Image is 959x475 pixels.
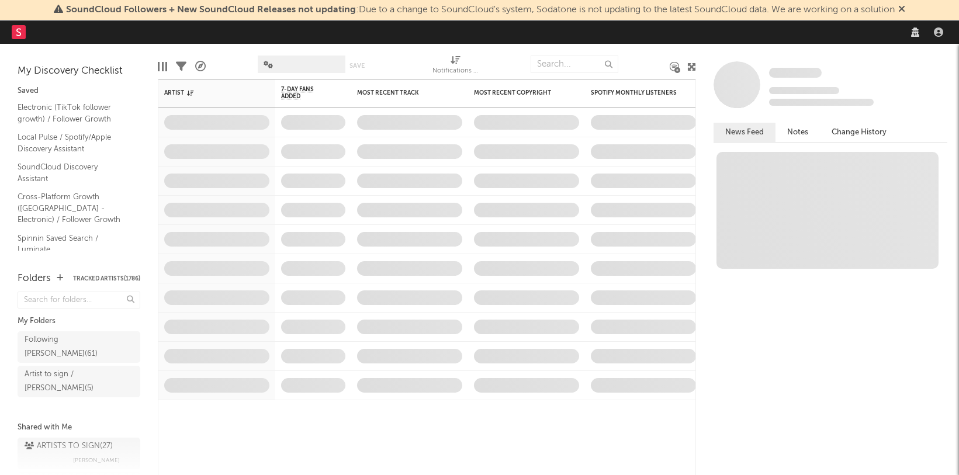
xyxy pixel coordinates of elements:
div: Artist to sign / [PERSON_NAME] ( 5 ) [25,367,107,396]
div: Edit Columns [158,50,167,84]
span: Tracking Since: [DATE] [769,87,839,94]
div: Following [PERSON_NAME] ( 61 ) [25,333,107,361]
button: Change History [820,123,898,142]
div: Most Recent Track [357,89,445,96]
button: News Feed [714,123,775,142]
a: Electronic (TikTok follower growth) / Follower Growth [18,101,129,125]
div: Artist [164,89,252,96]
button: Tracked Artists(1786) [73,276,140,282]
a: Local Pulse / Spotify/Apple Discovery Assistant [18,131,129,155]
a: Following [PERSON_NAME](61) [18,331,140,363]
div: Folders [18,272,51,286]
div: Notifications (Artist) [432,50,479,84]
button: Save [349,63,365,69]
div: A&R Pipeline [195,50,206,84]
input: Search... [531,56,618,73]
span: Some Artist [769,68,822,78]
div: Shared with Me [18,421,140,435]
span: Dismiss [898,5,905,15]
a: ARTISTS TO SIGN(27)[PERSON_NAME] [18,438,140,469]
div: Notifications (Artist) [432,64,479,78]
div: My Discovery Checklist [18,64,140,78]
span: 0 fans last week [769,99,874,106]
span: : Due to a change to SoundCloud's system, Sodatone is not updating to the latest SoundCloud data.... [66,5,895,15]
span: 7-Day Fans Added [281,86,328,100]
div: My Folders [18,314,140,328]
input: Search for folders... [18,292,140,308]
a: Some Artist [769,67,822,79]
a: Artist to sign / [PERSON_NAME](5) [18,366,140,397]
span: [PERSON_NAME] [73,453,120,467]
a: Spinnin Saved Search / Luminate [18,232,129,256]
button: Notes [775,123,820,142]
a: SoundCloud Discovery Assistant [18,161,129,185]
div: Spotify Monthly Listeners [591,89,678,96]
div: Most Recent Copyright [474,89,562,96]
span: SoundCloud Followers + New SoundCloud Releases not updating [66,5,356,15]
a: Cross-Platform Growth ([GEOGRAPHIC_DATA] - Electronic) / Follower Growth [18,190,129,226]
div: Saved [18,84,140,98]
div: ARTISTS TO SIGN ( 27 ) [25,439,113,453]
div: Filters [176,50,186,84]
